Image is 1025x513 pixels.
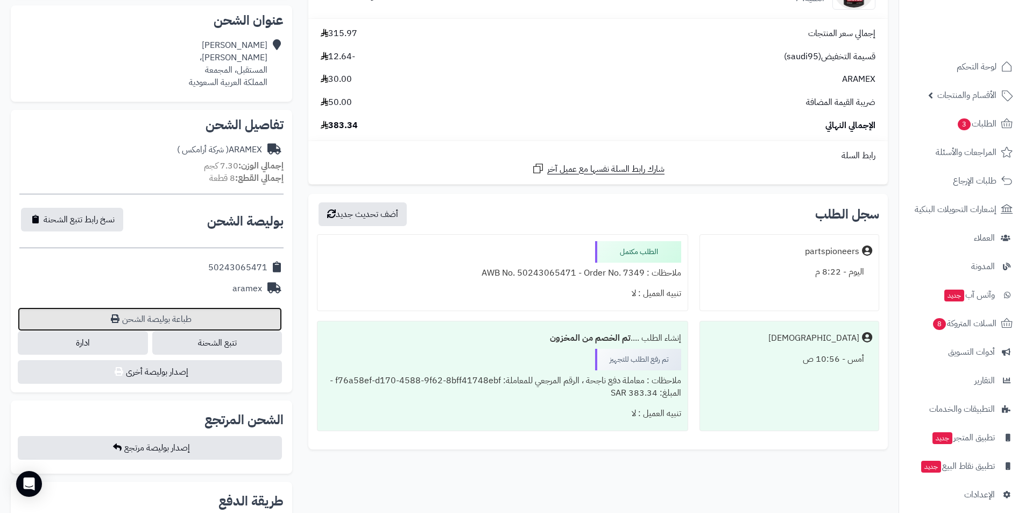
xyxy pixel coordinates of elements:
[906,254,1019,279] a: المدونة
[943,287,995,303] span: وآتس آب
[906,139,1019,165] a: المراجعات والأسئلة
[321,96,352,109] span: 50.00
[971,259,995,274] span: المدونة
[906,282,1019,308] a: وآتس آبجديد
[207,215,284,228] h2: بوليصة الشحن
[936,145,996,160] span: المراجعات والأسئلة
[906,311,1019,336] a: السلات المتروكة8
[937,88,996,103] span: الأقسام والمنتجات
[209,172,284,185] small: 8 قطعة
[706,349,872,370] div: أمس - 10:56 ص
[948,345,995,360] span: أدوات التسويق
[768,332,859,345] div: [DEMOGRAPHIC_DATA]
[906,482,1019,508] a: الإعدادات
[932,432,952,444] span: جديد
[44,213,115,226] span: نسخ رابط تتبع الشحنة
[204,159,284,172] small: 7.30 كجم
[929,402,995,417] span: التطبيقات والخدمات
[208,262,267,274] div: 50243065471
[321,51,355,63] span: -12.64
[324,403,681,424] div: تنبيه العميل : لا
[932,316,996,331] span: السلات المتروكة
[784,51,875,63] span: قسيمة التخفيض(saudi95)
[921,461,941,473] span: جديد
[324,328,681,349] div: إنشاء الطلب ....
[18,436,282,460] button: إصدار بوليصة مرتجع
[204,413,284,426] h2: الشحن المرتجع
[218,495,284,508] h2: طريقة الدفع
[238,159,284,172] strong: إجمالي الوزن:
[808,27,875,40] span: إجمالي سعر المنتجات
[957,59,996,74] span: لوحة التحكم
[906,453,1019,479] a: تطبيق نقاط البيعجديد
[324,370,681,404] div: ملاحظات : معاملة دفع ناجحة ، الرقم المرجعي للمعاملة: f76a58ef-d170-4588-9f62-8bff41748ebf - المبل...
[931,430,995,445] span: تطبيق المتجر
[16,471,42,497] div: Open Intercom Messenger
[957,116,996,131] span: الطلبات
[957,118,971,131] span: 3
[232,283,262,295] div: aramex
[21,208,123,231] button: نسخ رابط تتبع الشحنة
[974,230,995,245] span: العملاء
[324,263,681,284] div: ملاحظات : AWB No. 50243065471 - Order No. 7349
[18,307,282,331] a: طباعة بوليصة الشحن
[321,73,352,86] span: 30.00
[706,262,872,283] div: اليوم - 8:22 م
[952,22,1015,45] img: logo-2.png
[906,225,1019,251] a: العملاء
[953,173,996,188] span: طلبات الإرجاع
[595,241,681,263] div: الطلب مكتمل
[235,172,284,185] strong: إجمالي القطع:
[547,163,665,175] span: شارك رابط السلة نفسها مع عميل آخر
[842,73,875,86] span: ARAMEX
[964,487,995,502] span: الإعدادات
[595,349,681,370] div: تم رفع الطلب للتجهيز
[19,14,284,27] h2: عنوان الشحن
[177,143,229,156] span: ( شركة أرامكس )
[906,425,1019,451] a: تطبيق المتجرجديد
[906,168,1019,194] a: طلبات الإرجاع
[906,54,1019,80] a: لوحة التحكم
[321,120,358,132] span: 383.34
[920,459,995,474] span: تطبيق نقاط البيع
[321,27,357,40] span: 315.97
[532,162,665,175] a: شارك رابط السلة نفسها مع عميل آخر
[974,373,995,388] span: التقارير
[906,111,1019,137] a: الطلبات3
[805,245,859,258] div: partspioneers
[177,144,262,156] div: ARAMEX
[18,331,148,355] a: ادارة
[152,331,282,355] a: تتبع الشحنة
[313,150,883,162] div: رابط السلة
[915,202,996,217] span: إشعارات التحويلات البنكية
[944,290,964,301] span: جديد
[815,208,879,221] h3: سجل الطلب
[319,202,407,226] button: أضف تحديث جديد
[324,283,681,304] div: تنبيه العميل : لا
[806,96,875,109] span: ضريبة القيمة المضافة
[906,368,1019,393] a: التقارير
[906,396,1019,422] a: التطبيقات والخدمات
[906,196,1019,222] a: إشعارات التحويلات البنكية
[19,118,284,131] h2: تفاصيل الشحن
[550,332,631,345] b: تم الخصم من المخزون
[932,318,946,331] span: 8
[189,39,267,88] div: [PERSON_NAME] [PERSON_NAME]، المستقبل، المجمعة المملكة العربية السعودية
[825,120,875,132] span: الإجمالي النهائي
[906,339,1019,365] a: أدوات التسويق
[18,360,282,384] button: إصدار بوليصة أخرى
